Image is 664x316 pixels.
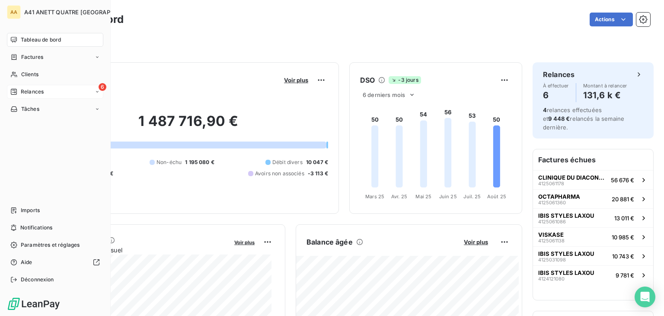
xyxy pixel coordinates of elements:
[272,158,303,166] span: Débit divers
[7,68,103,81] a: Clients
[538,200,566,205] span: 4125061360
[538,257,566,262] span: 4125031098
[533,265,653,284] button: IBIS STYLES LAXOU41241210809 781 €
[7,102,103,116] a: Tâches
[234,239,255,245] span: Voir plus
[439,193,457,200] tspan: Juin 25
[533,189,653,208] button: OCTAPHARMA412506136020 881 €
[7,255,103,269] a: Aide
[306,237,353,247] h6: Balance âgée
[360,75,375,85] h6: DSO
[255,170,304,177] span: Avoirs non associés
[538,174,607,181] span: CLINIQUE DU DIACONAT FONDERIE
[7,50,103,64] a: Factures
[538,181,564,186] span: 4125061178
[533,208,653,227] button: IBIS STYLES LAXOU412506108613 011 €
[533,149,653,170] h6: Factures échues
[538,231,564,238] span: VISKASE
[281,76,311,84] button: Voir plus
[284,77,308,84] span: Voir plus
[365,193,384,200] tspan: Mars 25
[538,219,566,224] span: 4125061086
[533,246,653,265] button: IBIS STYLES LAXOU412503109810 743 €
[612,196,634,203] span: 20 881 €
[99,83,106,91] span: 6
[612,234,634,241] span: 10 985 €
[533,170,653,189] button: CLINIQUE DU DIACONAT FONDERIE412506117856 676 €
[49,113,328,139] h2: 1 487 716,90 €
[49,245,228,255] span: Chiffre d'affaires mensuel
[538,193,580,200] span: OCTAPHARMA
[7,203,103,217] a: Imports
[543,83,569,88] span: À effectuer
[21,71,38,78] span: Clients
[543,69,575,80] h6: Relances
[185,158,214,166] span: 1 195 080 €
[616,272,634,279] span: 9 781 €
[389,76,421,84] span: -3 jours
[548,115,570,122] span: 9 448 €
[590,13,633,26] button: Actions
[21,276,54,284] span: Déconnexion
[20,224,52,232] span: Notifications
[464,239,488,245] span: Voir plus
[391,193,407,200] tspan: Avr. 25
[7,85,103,99] a: 6Relances
[533,227,653,246] button: VISKASE412506113810 985 €
[7,238,103,252] a: Paramètres et réglages
[461,238,491,246] button: Voir plus
[363,91,405,98] span: 6 derniers mois
[21,206,40,214] span: Imports
[156,158,182,166] span: Non-échu
[583,88,627,102] h4: 131,6 k €
[21,241,80,249] span: Paramètres et réglages
[308,170,328,177] span: -3 113 €
[7,297,61,311] img: Logo LeanPay
[538,276,565,281] span: 4124121080
[635,287,655,307] div: Open Intercom Messenger
[614,215,634,222] span: 13 011 €
[7,5,21,19] div: AA
[487,193,506,200] tspan: Août 25
[612,253,634,260] span: 10 743 €
[232,238,257,246] button: Voir plus
[21,53,43,61] span: Factures
[306,158,328,166] span: 10 047 €
[543,106,624,131] span: relances effectuées et relancés la semaine dernière.
[24,9,187,16] span: A41 ANETT QUATRE [GEOGRAPHIC_DATA][PERSON_NAME]
[583,83,627,88] span: Montant à relancer
[543,106,547,113] span: 4
[611,177,634,184] span: 56 676 €
[21,36,61,44] span: Tableau de bord
[538,238,565,243] span: 4125061138
[7,33,103,47] a: Tableau de bord
[538,250,594,257] span: IBIS STYLES LAXOU
[538,212,594,219] span: IBIS STYLES LAXOU
[543,88,569,102] h4: 6
[21,258,32,266] span: Aide
[538,269,594,276] span: IBIS STYLES LAXOU
[21,105,39,113] span: Tâches
[415,193,431,200] tspan: Mai 25
[21,88,44,96] span: Relances
[463,193,481,200] tspan: Juil. 25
